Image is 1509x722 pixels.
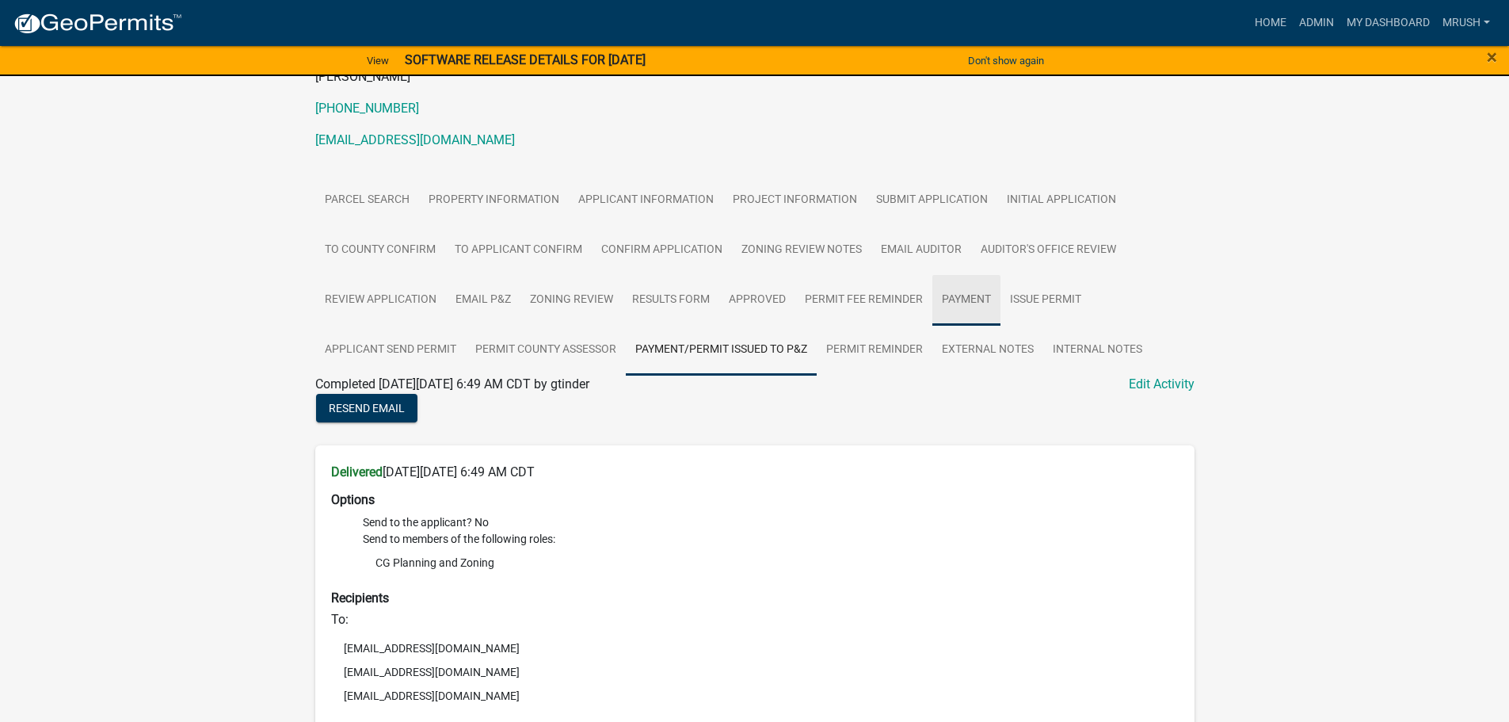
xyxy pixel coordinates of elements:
[592,225,732,276] a: Confirm Application
[1248,8,1293,38] a: Home
[1293,8,1340,38] a: Admin
[817,325,932,376] a: Permit Reminder
[795,275,932,326] a: Permit Fee Reminder
[331,590,389,605] strong: Recipients
[871,225,971,276] a: Email Auditor
[445,225,592,276] a: To Applicant Confirm
[331,492,375,507] strong: Options
[315,376,589,392] span: Completed [DATE][DATE] 6:49 AM CDT by gtinder
[331,660,1179,684] li: [EMAIL_ADDRESS][DOMAIN_NAME]
[331,684,1179,708] li: [EMAIL_ADDRESS][DOMAIN_NAME]
[315,325,466,376] a: Applicant Send Permit
[405,52,646,67] strong: SOFTWARE RELEASE DETAILS FOR [DATE]
[1129,375,1195,394] a: Edit Activity
[520,275,623,326] a: Zoning Review
[315,225,445,276] a: To County Confirm
[569,175,723,226] a: Applicant Information
[446,275,520,326] a: Email P&Z
[466,325,626,376] a: Permit County Assessor
[315,275,446,326] a: Review Application
[363,531,1179,578] li: Send to members of the following roles:
[315,101,419,116] a: [PHONE_NUMBER]
[329,402,405,414] span: Resend Email
[331,464,383,479] strong: Delivered
[723,175,867,226] a: Project Information
[932,275,1000,326] a: Payment
[623,275,719,326] a: Results Form
[1043,325,1152,376] a: Internal Notes
[1340,8,1436,38] a: My Dashboard
[719,275,795,326] a: Approved
[932,325,1043,376] a: External Notes
[1487,46,1497,68] span: ×
[315,132,515,147] a: [EMAIL_ADDRESS][DOMAIN_NAME]
[1000,275,1091,326] a: Issue Permit
[363,551,1179,575] li: CG Planning and Zoning
[1436,8,1496,38] a: MRush
[315,175,419,226] a: Parcel Search
[867,175,997,226] a: Submit Application
[971,225,1126,276] a: Auditor's Office Review
[316,394,417,422] button: Resend Email
[732,225,871,276] a: Zoning Review Notes
[962,48,1050,74] button: Don't show again
[363,514,1179,531] li: Send to the applicant? No
[1487,48,1497,67] button: Close
[360,48,395,74] a: View
[419,175,569,226] a: Property Information
[331,612,1179,627] h6: To:
[997,175,1126,226] a: Initial Application
[626,325,817,376] a: Payment/Permit Issued to P&Z
[331,636,1179,660] li: [EMAIL_ADDRESS][DOMAIN_NAME]
[331,464,1179,479] h6: [DATE][DATE] 6:49 AM CDT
